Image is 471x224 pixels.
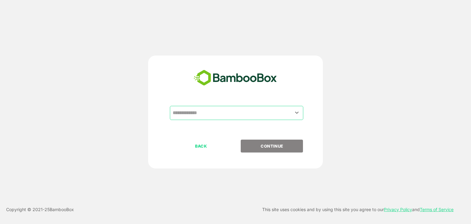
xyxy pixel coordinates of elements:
img: bamboobox [190,68,280,88]
a: Privacy Policy [384,207,412,212]
p: Copyright © 2021- 25 BambooBox [6,206,74,213]
p: CONTINUE [241,143,303,149]
button: BACK [170,140,232,153]
p: BACK [170,143,232,149]
button: CONTINUE [241,140,303,153]
a: Terms of Service [420,207,454,212]
button: Open [293,109,301,117]
p: This site uses cookies and by using this site you agree to our and [262,206,454,213]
